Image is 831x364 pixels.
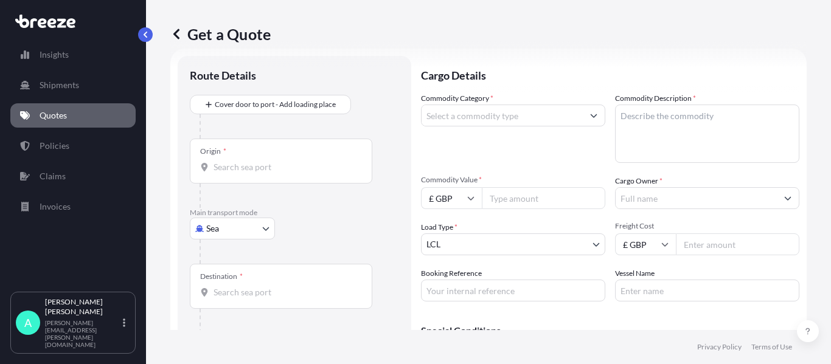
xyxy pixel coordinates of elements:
span: LCL [426,238,440,250]
input: Select a commodity type [422,105,583,126]
label: Commodity Category [421,92,493,105]
p: Quotes [40,109,67,122]
span: Cover door to port - Add loading place [215,98,336,111]
label: Commodity Description [615,92,696,105]
label: Vessel Name [615,267,655,280]
p: Get a Quote [170,24,271,44]
p: [PERSON_NAME] [PERSON_NAME] [45,297,120,317]
p: Shipments [40,79,79,91]
a: Privacy Policy [697,342,742,352]
button: LCL [421,233,605,255]
label: Booking Reference [421,267,482,280]
button: Show suggestions [583,105,605,126]
p: [PERSON_NAME][EMAIL_ADDRESS][PERSON_NAME][DOMAIN_NAME] [45,319,120,348]
label: Cargo Owner [615,175,662,187]
span: Load Type [421,221,457,233]
span: Freight Cost [615,221,799,231]
input: Origin [214,161,357,173]
input: Enter amount [676,233,799,255]
p: Special Conditions [421,326,799,335]
button: Cover door to port - Add loading place [190,95,351,114]
button: Select transport [190,218,275,239]
a: Insights [10,43,136,67]
a: Quotes [10,103,136,128]
p: Route Details [190,68,256,83]
p: Claims [40,170,66,182]
input: Enter name [615,280,799,301]
input: Your internal reference [421,280,605,301]
a: Shipments [10,73,136,97]
button: Show suggestions [777,187,799,209]
a: Policies [10,134,136,158]
p: Main transport mode [190,208,399,218]
div: Destination [200,272,243,281]
a: Terms of Use [751,342,792,352]
a: Claims [10,164,136,188]
div: Origin [200,146,226,156]
p: Cargo Details [421,56,799,92]
input: Type amount [482,187,605,209]
p: Insights [40,49,69,61]
span: Sea [206,222,219,235]
span: Commodity Value [421,175,605,185]
a: Invoices [10,194,136,219]
input: Full name [616,187,777,209]
span: A [24,317,32,329]
input: Destination [214,286,357,298]
p: Policies [40,140,69,152]
p: Invoices [40,201,71,213]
